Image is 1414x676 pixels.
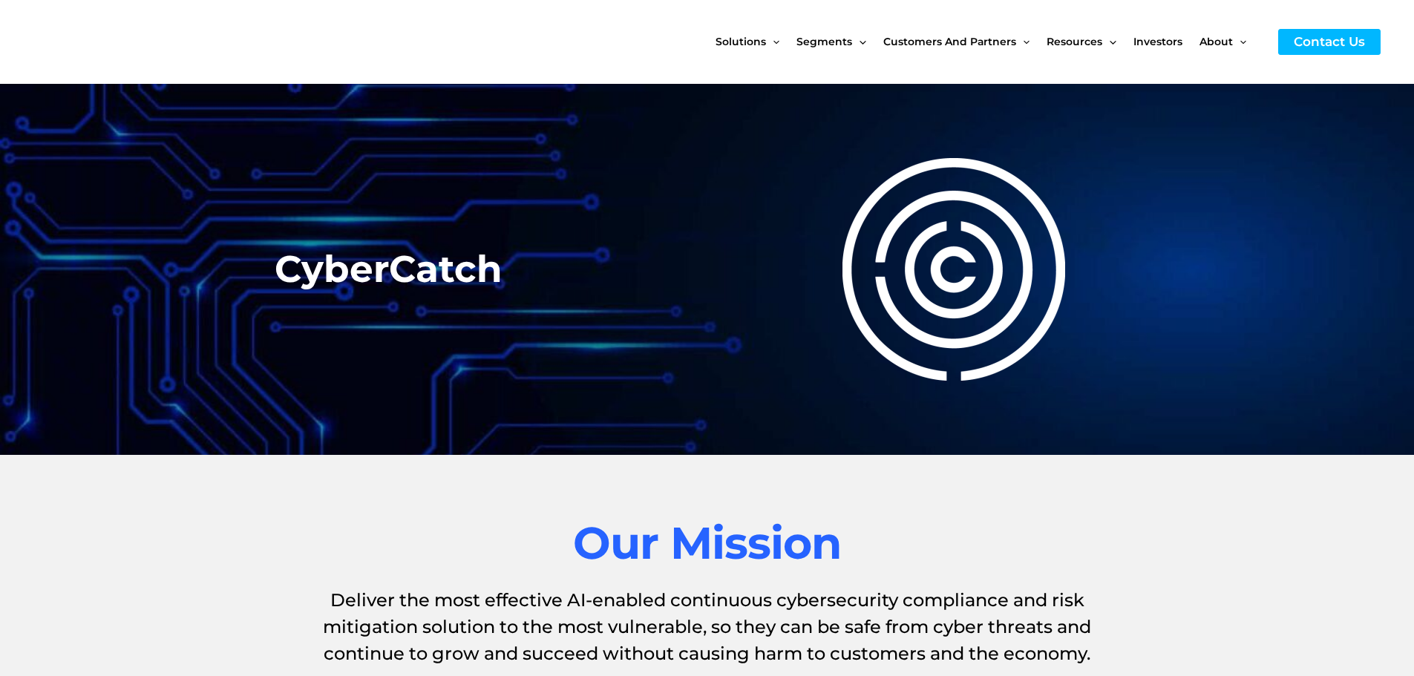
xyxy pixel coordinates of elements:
[883,10,1016,73] span: Customers and Partners
[292,514,1123,572] h2: Our Mission
[1278,29,1381,55] a: Contact Us
[1133,10,1199,73] a: Investors
[1016,10,1030,73] span: Menu Toggle
[852,10,865,73] span: Menu Toggle
[1133,10,1182,73] span: Investors
[275,251,513,288] h2: CyberCatch
[1233,10,1246,73] span: Menu Toggle
[1199,10,1233,73] span: About
[766,10,779,73] span: Menu Toggle
[716,10,1263,73] nav: Site Navigation: New Main Menu
[26,11,204,73] img: CyberCatch
[1047,10,1102,73] span: Resources
[292,587,1123,667] h1: Deliver the most effective AI-enabled continuous cybersecurity compliance and risk mitigation sol...
[1102,10,1116,73] span: Menu Toggle
[796,10,852,73] span: Segments
[716,10,766,73] span: Solutions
